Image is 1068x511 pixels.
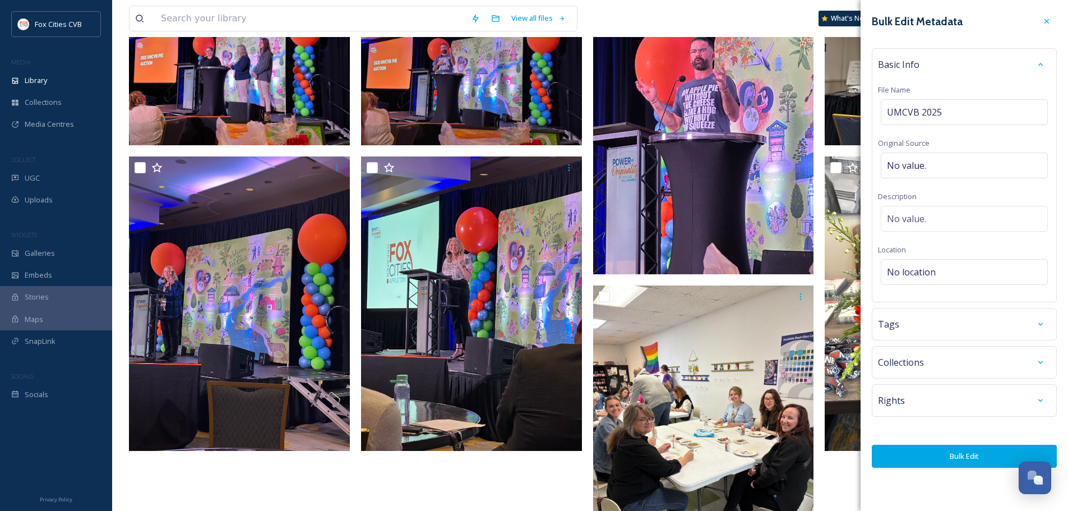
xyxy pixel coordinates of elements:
span: File Name [878,85,910,95]
span: Uploads [25,195,53,205]
span: Library [25,75,47,86]
span: SnapLink [25,336,56,347]
span: Stories [25,292,49,302]
span: No location [887,265,936,279]
span: WIDGETS [11,231,37,239]
span: Privacy Policy [40,496,72,503]
span: SOCIALS [11,372,34,380]
span: Socials [25,389,48,400]
input: Search your library [155,6,465,31]
span: Location [878,245,906,255]
span: Collections [878,356,924,369]
span: No value. [887,212,926,225]
span: Basic Info [878,58,919,71]
span: Rights [878,394,905,407]
span: Fox Cities CVB [35,19,82,29]
a: View all files [506,7,571,29]
span: UGC [25,173,40,183]
span: Tags [878,317,899,331]
h3: Bulk Edit Metadata [872,13,963,30]
button: Open Chat [1019,462,1051,494]
span: Embeds [25,270,52,280]
a: Privacy Policy [40,492,72,505]
img: images.png [18,19,29,30]
img: UMCVB 2025 (4).jpg [129,156,350,451]
span: Description [878,191,917,201]
img: UMCVB 2025 (1).jpg [825,156,1046,451]
button: Bulk Edit [872,445,1057,468]
span: UMCVB 2025 [887,105,942,119]
span: No value. [887,159,926,172]
span: COLLECT [11,155,35,164]
span: Original Source [878,138,930,148]
span: Media Centres [25,119,74,130]
span: Collections [25,97,62,108]
a: What's New [819,11,875,26]
span: MEDIA [11,58,31,66]
img: UMCVB 2025 (2).jpg [361,156,582,451]
span: Maps [25,314,43,325]
span: Galleries [25,248,55,259]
